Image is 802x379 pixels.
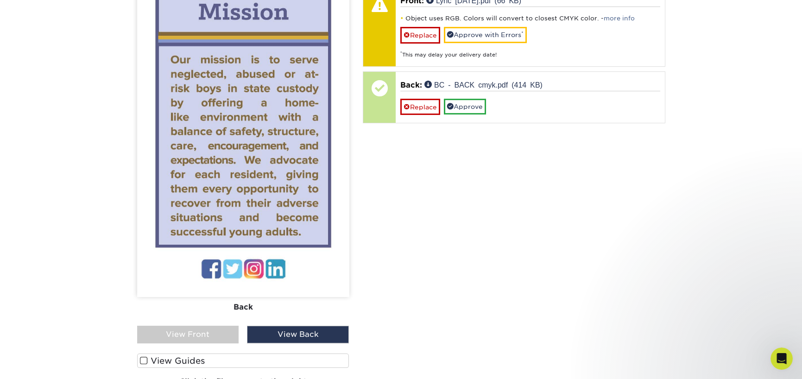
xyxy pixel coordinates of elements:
a: Replace [400,99,440,115]
div: View Back [247,326,349,343]
li: Object uses RGB. Colors will convert to closest CMYK color. - [400,14,660,22]
label: View Guides [137,354,349,368]
a: Approve [444,99,486,114]
span: Back: [400,81,422,89]
a: more info [604,15,635,22]
a: Replace [400,27,440,43]
a: BC - BACK cmyk.pdf (414 KB) [424,81,543,88]
div: This may delay your delivery date! [400,44,660,59]
iframe: Intercom live chat [770,347,793,370]
div: View Front [137,326,239,343]
a: Approve with Errors* [444,27,527,43]
div: Back [137,297,349,317]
